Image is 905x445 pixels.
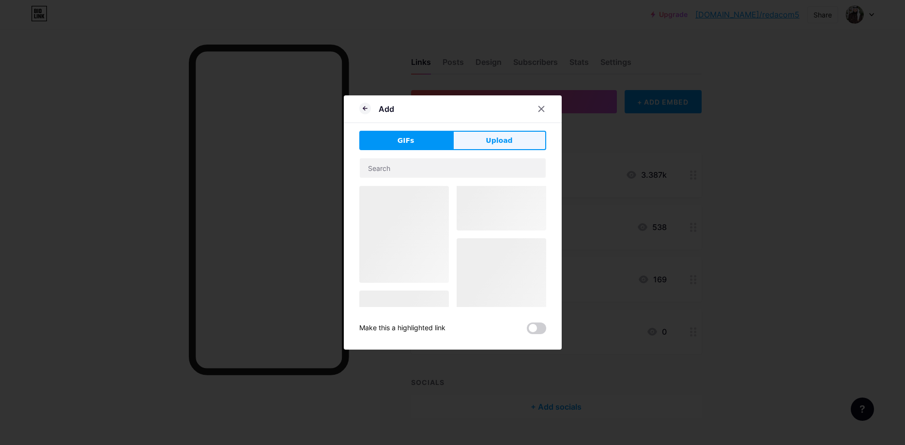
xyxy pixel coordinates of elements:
div: Add [379,103,394,115]
button: GIFs [359,131,453,150]
span: Upload [486,136,512,146]
div: Make this a highlighted link [359,322,445,334]
button: Upload [453,131,546,150]
span: GIFs [398,136,414,146]
input: Search [360,158,546,178]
